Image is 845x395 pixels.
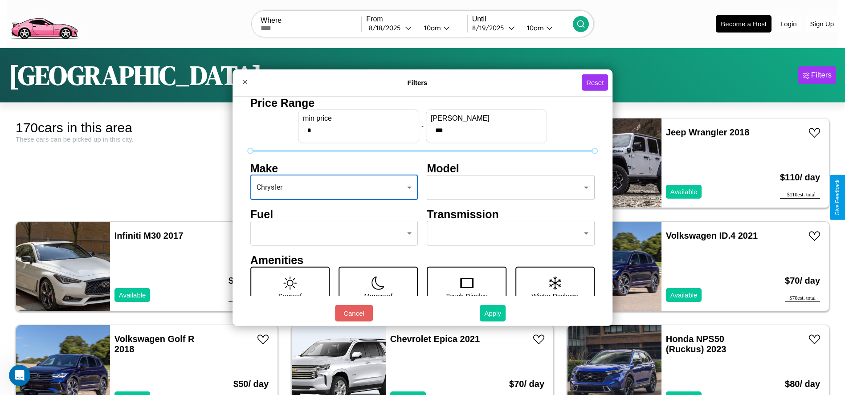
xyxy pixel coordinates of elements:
button: Reset [582,74,608,91]
a: Jeep Wrangler 2018 [666,127,750,137]
h3: $ 70 / day [785,267,820,295]
button: 10am [417,23,467,33]
div: $ 190 est. total [229,295,269,302]
h1: [GEOGRAPHIC_DATA] [9,57,262,94]
a: Volkswagen ID.4 2021 [666,231,758,240]
h4: Model [427,162,595,175]
button: 10am [520,23,573,33]
p: - [421,120,424,132]
div: Filters [811,71,832,80]
iframe: Intercom live chat [9,365,30,386]
h3: $ 110 / day [780,163,820,191]
div: $ 110 est. total [780,191,820,199]
h4: Amenities [250,253,595,266]
button: Login [776,16,801,32]
label: Until [472,15,573,23]
label: min price [303,114,414,122]
label: From [366,15,467,23]
div: 8 / 18 / 2025 [369,24,405,32]
button: Sign Up [806,16,838,32]
label: Where [261,16,361,24]
div: Chrysler [250,175,418,200]
button: Filters [798,66,836,84]
a: Volkswagen Golf R 2018 [114,334,195,354]
p: Winter Package [531,289,579,301]
p: Moonroof [364,289,392,301]
h4: Make [250,162,418,175]
label: [PERSON_NAME] [431,114,542,122]
p: Available [670,289,698,301]
div: 10am [523,24,546,32]
h4: Filters [253,79,582,86]
button: 8/18/2025 [366,23,416,33]
div: 10am [420,24,443,32]
button: Apply [480,305,506,322]
a: Infiniti M30 2017 [114,231,184,240]
div: 8 / 19 / 2025 [472,24,508,32]
div: Give Feedback [834,179,841,216]
div: These cars can be picked up in this city. [16,135,278,143]
h4: Transmission [427,208,595,220]
p: Sunroof [278,289,302,301]
a: Honda NPS50 (Ruckus) 2023 [666,334,727,354]
div: 170 cars in this area [16,120,278,135]
h3: $ 190 / day [229,267,269,295]
div: $ 70 est. total [785,295,820,302]
h4: Price Range [250,96,595,109]
p: Available [119,289,146,301]
button: Cancel [335,305,373,322]
p: Available [670,186,698,198]
h4: Fuel [250,208,418,220]
a: Chevrolet Epica 2021 [390,334,480,344]
p: Touch Display [446,289,487,301]
button: Become a Host [716,15,772,33]
img: logo [7,4,82,41]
